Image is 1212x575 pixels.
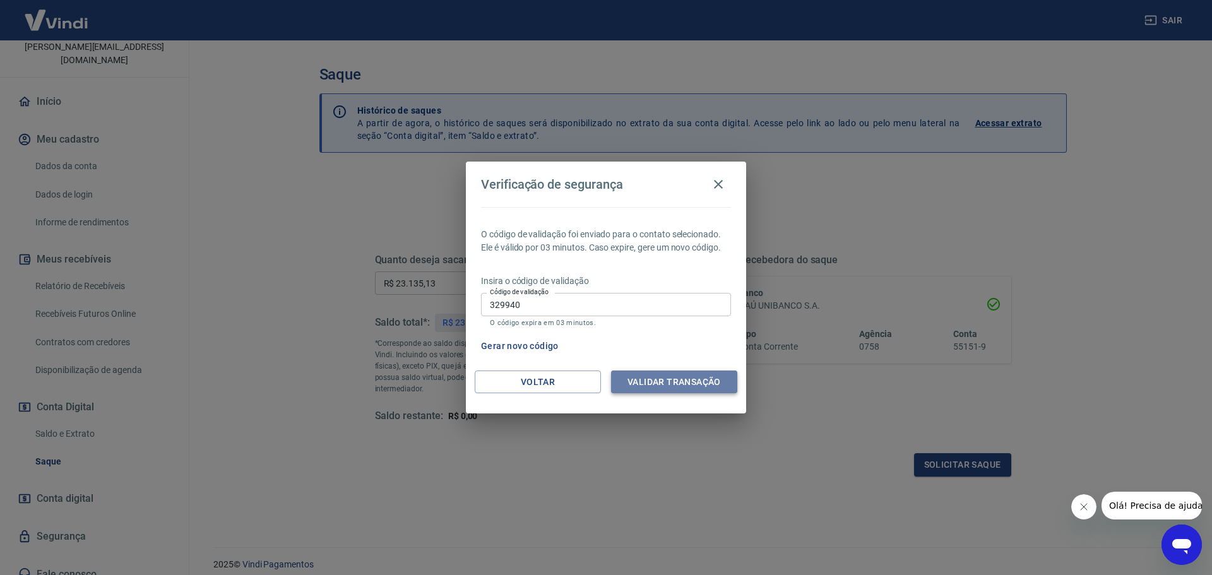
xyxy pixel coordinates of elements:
[1071,494,1096,519] iframe: Fechar mensagem
[8,9,106,19] span: Olá! Precisa de ajuda?
[481,228,731,254] p: O código de validação foi enviado para o contato selecionado. Ele é válido por 03 minutos. Caso e...
[476,335,564,358] button: Gerar novo código
[481,275,731,288] p: Insira o código de validação
[611,370,737,394] button: Validar transação
[1161,525,1202,565] iframe: Botão para abrir a janela de mensagens
[490,319,722,327] p: O código expira em 03 minutos.
[481,177,623,192] h4: Verificação de segurança
[1102,492,1202,519] iframe: Mensagem da empresa
[490,287,549,297] label: Código de validação
[475,370,601,394] button: Voltar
